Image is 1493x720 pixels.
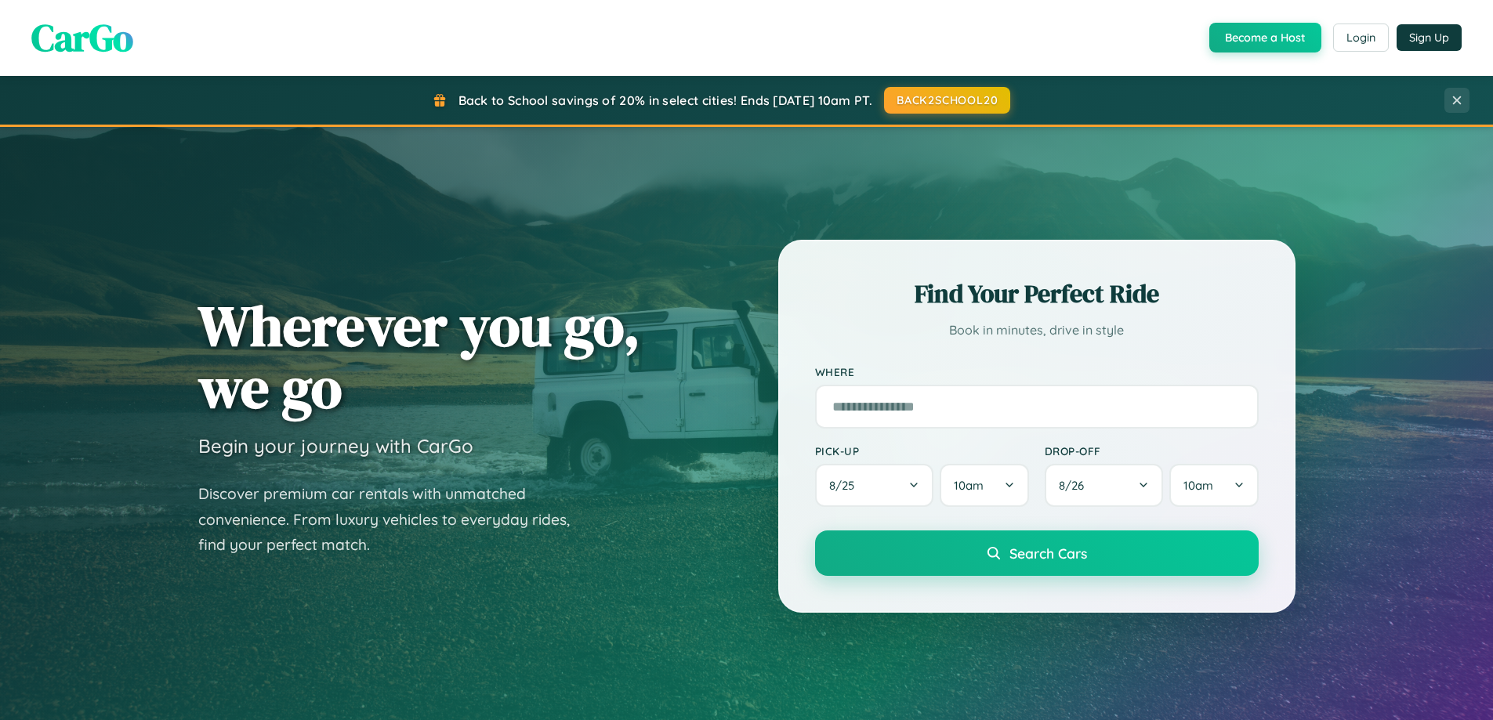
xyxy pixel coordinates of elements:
label: Pick-up [815,444,1029,458]
button: 10am [940,464,1028,507]
button: 8/25 [815,464,934,507]
p: Book in minutes, drive in style [815,319,1259,342]
span: Back to School savings of 20% in select cities! Ends [DATE] 10am PT. [458,92,872,108]
button: Become a Host [1209,23,1321,52]
span: 10am [1183,478,1213,493]
button: Search Cars [815,530,1259,576]
h1: Wherever you go, we go [198,295,640,418]
span: 8 / 25 [829,478,862,493]
span: 8 / 26 [1059,478,1092,493]
span: Search Cars [1009,545,1087,562]
button: 8/26 [1045,464,1164,507]
h3: Begin your journey with CarGo [198,434,473,458]
button: Sign Up [1397,24,1462,51]
button: Login [1333,24,1389,52]
span: 10am [954,478,984,493]
label: Drop-off [1045,444,1259,458]
button: 10am [1169,464,1258,507]
p: Discover premium car rentals with unmatched convenience. From luxury vehicles to everyday rides, ... [198,481,590,558]
label: Where [815,365,1259,378]
h2: Find Your Perfect Ride [815,277,1259,311]
span: CarGo [31,12,133,63]
button: BACK2SCHOOL20 [884,87,1010,114]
